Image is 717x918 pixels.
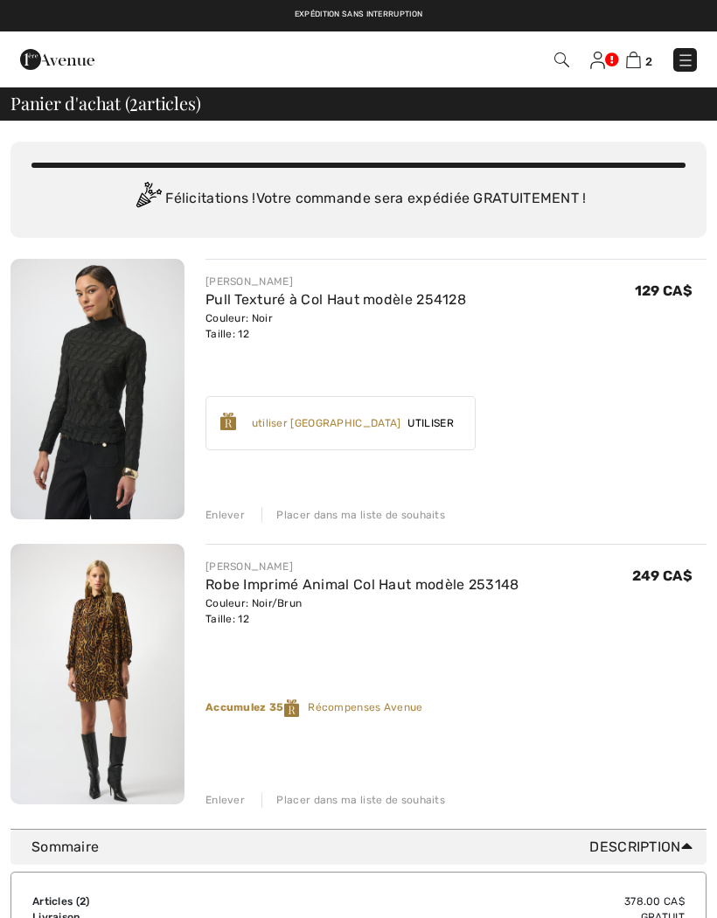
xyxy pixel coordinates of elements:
[261,507,445,523] div: Placer dans ma liste de souhaits
[205,310,466,342] div: Couleur: Noir Taille: 12
[267,894,685,909] td: 378.00 CA$
[205,274,466,289] div: [PERSON_NAME]
[284,699,300,717] img: Reward-Logo.svg
[626,52,641,68] img: Panier d'achat
[590,52,605,69] img: Mes infos
[261,792,445,808] div: Placer dans ma liste de souhaits
[205,701,308,713] strong: Accumulez 35
[205,576,519,593] a: Robe Imprimé Animal Col Haut modèle 253148
[554,52,569,67] img: Recherche
[205,595,519,627] div: Couleur: Noir/Brun Taille: 12
[220,413,236,430] img: Reward-Logo.svg
[129,90,138,113] span: 2
[205,291,466,308] a: Pull Texturé à Col Haut modèle 254128
[632,567,693,584] span: 249 CA$
[20,42,94,77] img: 1ère Avenue
[400,415,460,431] span: Utiliser
[32,894,267,909] td: Articles ( )
[10,544,184,804] img: Robe Imprimé Animal Col Haut modèle 253148
[10,94,200,112] span: Panier d'achat ( articles)
[31,837,700,858] div: Sommaire
[589,837,700,858] span: Description
[677,52,694,69] img: Menu
[252,415,401,431] div: utiliser [GEOGRAPHIC_DATA]
[130,182,165,217] img: Congratulation2.svg
[205,559,519,574] div: [PERSON_NAME]
[31,182,686,217] div: Félicitations ! Votre commande sera expédiée GRATUITEMENT !
[626,49,652,70] a: 2
[635,282,693,299] span: 129 CA$
[205,699,707,717] div: Récompenses Avenue
[10,259,184,519] img: Pull Texturé à Col Haut modèle 254128
[20,50,94,66] a: 1ère Avenue
[80,895,86,908] span: 2
[645,55,652,68] span: 2
[205,792,245,808] div: Enlever
[205,507,245,523] div: Enlever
